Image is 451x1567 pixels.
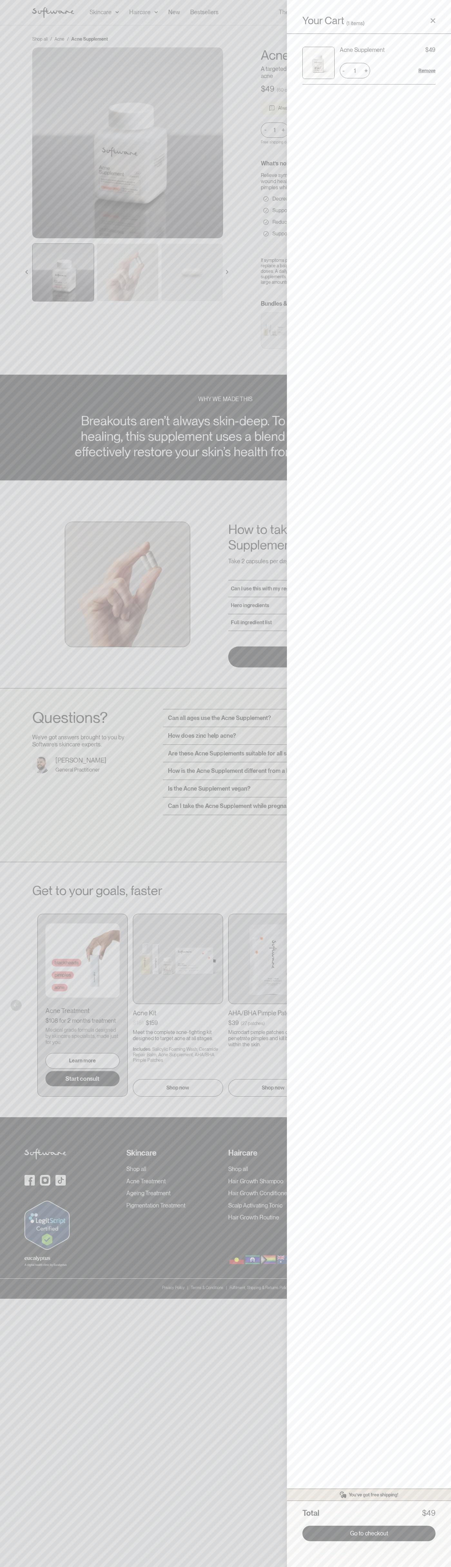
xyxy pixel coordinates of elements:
[302,15,344,26] h4: Your Cart
[349,1492,398,1498] div: You’ve got free shipping!
[348,21,349,26] div: 1
[340,47,385,53] div: Acne Supplement
[422,1509,436,1518] div: $49
[425,47,436,53] div: $49
[418,67,436,74] div: Remove
[302,1526,436,1541] a: Go to checkout
[347,21,348,26] div: (
[302,1509,319,1518] div: Total
[351,21,364,26] div: items)
[418,67,436,74] a: Remove item from cart
[430,18,436,23] a: Close cart
[362,65,370,76] div: +
[340,65,347,76] div: -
